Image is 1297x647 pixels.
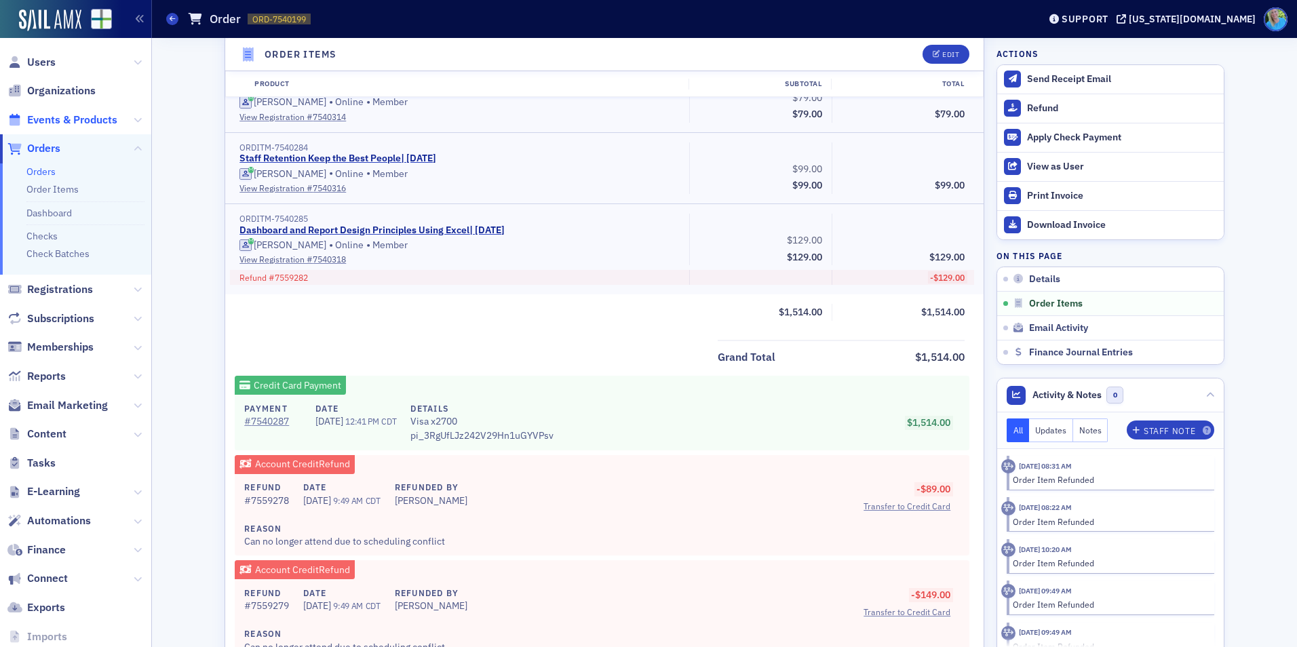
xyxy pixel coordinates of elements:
[379,416,397,427] span: CDT
[26,230,58,242] a: Checks
[239,96,326,109] a: [PERSON_NAME]
[907,416,950,429] span: $1,514.00
[27,427,66,442] span: Content
[244,481,289,493] h4: Refund
[265,47,336,62] h4: Order Items
[1013,557,1205,569] div: Order Item Refunded
[27,456,56,471] span: Tasks
[239,239,680,252] div: Online Member
[779,306,822,318] span: $1,514.00
[997,210,1224,239] a: Download Invoice
[997,65,1224,94] button: Send Receipt Email
[239,167,680,180] div: Online Member
[864,606,950,618] span: Transfer to Credit Card
[329,239,333,252] span: •
[1001,626,1015,640] div: Activity
[792,179,822,191] span: $99.00
[997,152,1224,181] button: View as User
[7,282,93,297] a: Registrations
[792,163,822,175] span: $99.00
[930,272,965,283] span: -$129.00
[1019,586,1072,595] time: 7/21/2025 09:49 AM
[1029,322,1088,334] span: Email Activity
[942,51,959,58] div: Edit
[410,402,554,443] div: pi_3RgUfLJz242V29Hn1uGYVPsv
[27,398,108,413] span: Email Marketing
[27,282,93,297] span: Registrations
[26,165,56,178] a: Orders
[27,513,91,528] span: Automations
[7,113,117,128] a: Events & Products
[303,587,380,599] h4: Date
[7,543,66,557] a: Finance
[366,167,370,180] span: •
[689,79,831,90] div: Subtotal
[916,483,950,495] span: -$89.00
[1062,13,1108,25] div: Support
[923,45,969,64] button: Edit
[1029,347,1133,359] span: Finance Journal Entries
[27,600,65,615] span: Exports
[1013,473,1205,486] div: Order Item Refunded
[787,251,822,263] span: $129.00
[935,179,965,191] span: $99.00
[395,599,467,613] div: [PERSON_NAME]
[7,55,56,70] a: Users
[303,481,380,493] h4: Date
[1106,387,1123,404] span: 0
[1001,459,1015,473] div: Activity
[27,629,67,644] span: Imports
[315,415,345,427] span: [DATE]
[27,83,96,98] span: Organizations
[1264,7,1288,31] span: Profile
[345,416,379,427] span: 12:41 PM
[235,560,355,579] div: Account Credit Refund
[395,481,467,493] h4: Refunded By
[1001,501,1015,515] div: Activity
[235,455,355,474] div: Account Credit Refund
[1029,273,1060,286] span: Details
[1013,515,1205,528] div: Order Item Refunded
[997,181,1224,210] a: Print Invoice
[792,108,822,120] span: $79.00
[997,94,1224,123] button: Refund
[239,111,680,123] a: View Registration #7540314
[329,167,333,180] span: •
[303,494,333,507] span: [DATE]
[26,207,72,219] a: Dashboard
[244,627,950,640] h4: Reason
[718,349,775,366] div: Grand Total
[7,369,66,384] a: Reports
[996,250,1224,262] h4: On this page
[239,153,436,165] a: Staff Retention Keep the Best People| [DATE]
[1001,543,1015,557] div: Activity
[7,141,60,156] a: Orders
[1027,102,1217,115] div: Refund
[997,123,1224,152] button: Apply Check Payment
[91,9,112,30] img: SailAMX
[254,239,326,252] div: [PERSON_NAME]
[1027,161,1217,173] div: View as User
[239,214,680,224] div: ORDITM-7540285
[239,224,505,237] a: Dashboard and Report Design Principles Using Excel| [DATE]
[244,587,289,599] h4: Refund
[27,571,68,586] span: Connect
[239,253,680,265] a: View Registration #7540318
[19,9,81,31] img: SailAMX
[1027,132,1217,144] div: Apply Check Payment
[245,79,689,90] div: Product
[1019,461,1072,471] time: 8/27/2025 08:31 AM
[1073,418,1108,442] button: Notes
[7,600,65,615] a: Exports
[26,183,79,195] a: Order Items
[329,96,333,109] span: •
[366,96,370,109] span: •
[7,83,96,98] a: Organizations
[935,108,965,120] span: $79.00
[7,340,94,355] a: Memberships
[1013,598,1205,610] div: Order Item Refunded
[244,522,950,549] div: Can no longer attend due to scheduling conflict
[395,494,467,508] div: [PERSON_NAME]
[929,251,965,263] span: $129.00
[864,500,950,512] span: Transfer to Credit Card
